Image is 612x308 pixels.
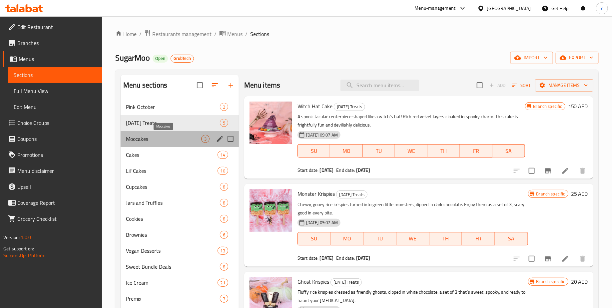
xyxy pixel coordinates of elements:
a: Sections [8,67,102,83]
h2: Menu sections [123,80,167,90]
img: Witch Hat Cake [250,102,292,144]
span: Upsell [17,183,97,191]
span: Manage items [540,81,588,90]
span: Brownies [126,231,220,239]
span: Monster Krispies [298,189,335,199]
a: Restaurants management [144,30,212,38]
button: MO [330,232,363,245]
div: Vegan Desserts13 [121,243,239,259]
span: Cookies [126,215,220,223]
div: Open [153,55,168,63]
div: Halloween Treats [126,119,220,127]
span: 13 [218,248,228,254]
span: 8 [220,264,228,270]
span: 8 [220,200,228,206]
p: Chewy, gooey rice krispies turned into green little monsters, dipped in dark chocolate. Enjoy the... [298,200,528,217]
span: Sort items [508,80,535,91]
span: 21 [218,280,228,286]
span: [DATE] Treats [126,119,220,127]
span: Start date: [298,166,319,174]
div: Ice Cream21 [121,275,239,291]
div: items [220,263,228,271]
span: TU [365,146,392,156]
div: items [218,167,228,175]
div: Sweet Bundle Deals8 [121,259,239,275]
span: Branches [17,39,97,47]
span: SA [498,234,525,243]
span: 5 [220,120,228,126]
button: TU [363,144,395,157]
div: Vegan Desserts [126,247,217,255]
div: Cookies8 [121,211,239,227]
span: [DATE] Treats [334,103,365,111]
p: Fluffy rice krispies dressed as friendly ghosts, dipped in white chocolate, a set of 3 that’s swe... [298,288,528,305]
span: 8 [220,184,228,190]
div: items [218,151,228,159]
button: delete [575,163,591,179]
nav: breadcrumb [115,30,599,38]
input: search [340,80,419,91]
span: WE [398,146,425,156]
span: [DATE] 09:07 AM [304,132,340,138]
span: WE [399,234,427,243]
button: export [556,52,599,64]
span: Cakes [126,151,217,159]
span: Sections [14,71,97,79]
button: delete [575,251,591,267]
span: GrubTech [171,56,194,61]
a: Menus [219,30,243,38]
a: Support.OpsPlatform [3,251,46,260]
span: Sort [512,82,531,89]
span: 1.0.0 [21,233,31,242]
span: FR [465,234,492,243]
span: MO [333,234,361,243]
a: Promotions [3,147,102,163]
span: Version: [3,233,20,242]
span: Get support on: [3,244,34,253]
span: Jars and Truffles [126,199,220,207]
div: Halloween Treats [336,190,367,198]
span: Select all sections [193,78,207,92]
span: 2 [220,104,228,110]
button: MO [330,144,362,157]
a: Edit menu item [561,167,569,175]
span: Grocery Checklist [17,215,97,223]
li: / [139,30,142,38]
a: Edit Restaurant [3,19,102,35]
div: Cakes14 [121,147,239,163]
a: Choice Groups [3,115,102,131]
a: Coverage Report [3,195,102,211]
span: Open [153,56,168,61]
a: Edit menu item [561,255,569,263]
span: Ghost Krispies [298,277,329,287]
h6: 150 AED [568,102,588,111]
div: Premix [126,295,220,303]
span: Coverage Report [17,199,97,207]
span: Sweet Bundle Deals [126,263,220,271]
a: Full Menu View [8,83,102,99]
div: Halloween Treats [330,278,362,286]
div: items [218,279,228,287]
span: 14 [218,152,228,158]
button: TU [363,232,396,245]
button: SA [495,232,528,245]
button: WE [396,232,429,245]
span: Start date: [298,254,319,262]
a: Branches [3,35,102,51]
div: Premix3 [121,291,239,307]
li: / [245,30,248,38]
button: Branch-specific-item [540,163,556,179]
img: Monster Krispies [250,189,292,232]
div: [GEOGRAPHIC_DATA] [487,5,531,12]
span: Moocakes [126,135,201,143]
span: SugarMoo [115,50,150,65]
button: WE [395,144,427,157]
span: Pink October [126,103,220,111]
span: 6 [220,232,228,238]
span: SU [301,234,328,243]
